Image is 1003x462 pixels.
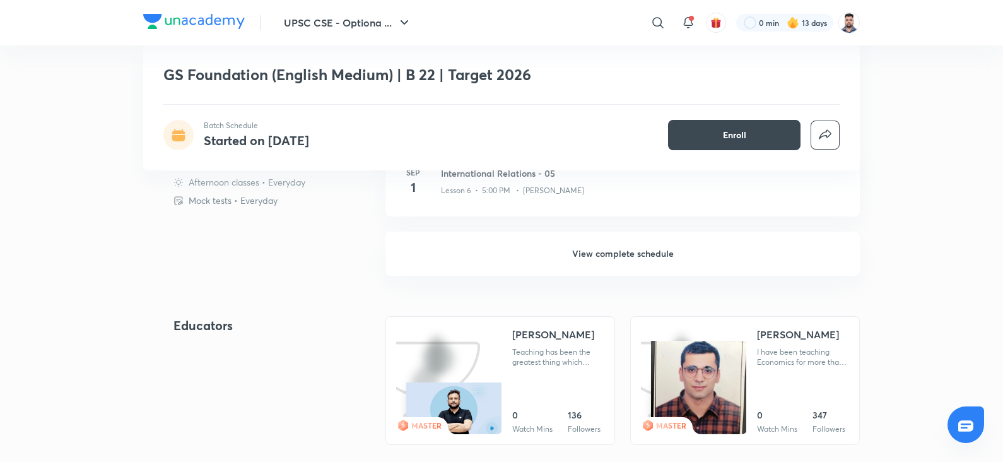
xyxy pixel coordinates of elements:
[204,132,309,149] h4: Started on [DATE]
[406,382,501,436] img: educator
[757,327,839,342] div: [PERSON_NAME]
[204,120,309,131] p: Batch Schedule
[143,14,245,29] img: Company Logo
[668,120,801,150] button: Enroll
[385,316,615,445] a: iconeducatorMASTER[PERSON_NAME]Teaching has been the greatest thing which happened to me. Have be...
[512,424,553,434] div: Watch Mins
[838,12,860,33] img: Maharaj Singh
[276,10,419,35] button: UPSC CSE - Optiona ...
[189,194,278,207] p: Mock tests • Everyday
[385,232,860,276] h6: View complete schedule
[441,167,845,180] h3: International Relations - 05
[651,341,746,436] img: educator
[706,13,726,33] button: avatar
[441,185,584,196] p: Lesson 6 • 5:00 PM • [PERSON_NAME]
[173,316,345,335] h4: Educators
[568,409,601,422] div: 136
[757,409,797,422] div: 0
[411,420,442,430] span: MASTER
[757,424,797,434] div: Watch Mins
[723,129,746,141] span: Enroll
[512,409,553,422] div: 0
[143,14,245,32] a: Company Logo
[512,347,604,367] div: Teaching has been the greatest thing which happened to me. Have been mentoring Civil Services Asp...
[787,16,799,29] img: streak
[656,420,686,430] span: MASTER
[568,424,601,434] div: Followers
[812,409,845,422] div: 347
[396,327,490,434] img: icon
[163,66,657,84] h1: GS Foundation (English Medium) | B 22 | Target 2026
[710,17,722,28] img: avatar
[641,327,735,434] img: icon
[401,167,426,178] h6: Sep
[630,316,860,445] a: iconeducatorMASTER[PERSON_NAME]I have been teaching Economics for more than 5 years now.0Watch Mi...
[757,347,849,367] div: I have been teaching Economics for more than 5 years now.
[512,327,594,342] div: [PERSON_NAME]
[385,151,860,232] a: Sep1International Relations - 05Lesson 6 • 5:00 PM • [PERSON_NAME]
[812,424,845,434] div: Followers
[189,175,305,189] p: Afternoon classes • Everyday
[401,178,426,197] h4: 1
